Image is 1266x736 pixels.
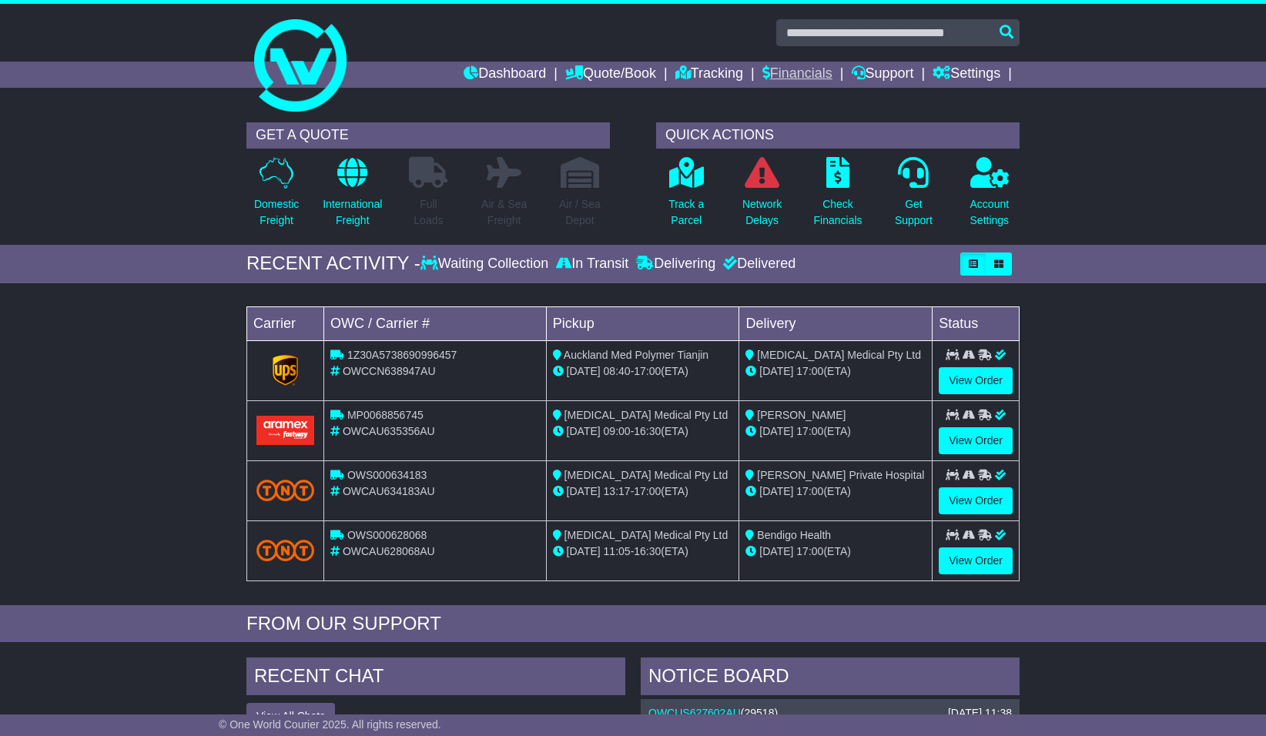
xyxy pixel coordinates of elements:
[564,409,728,421] span: [MEDICAL_DATA] Medical Pty Ltd
[759,485,793,497] span: [DATE]
[939,487,1013,514] a: View Order
[254,196,299,229] p: Domestic Freight
[745,707,775,719] span: 29518
[323,196,382,229] p: International Freight
[970,196,1010,229] p: Account Settings
[420,256,552,273] div: Waiting Collection
[567,365,601,377] span: [DATE]
[739,306,933,340] td: Delivery
[634,365,661,377] span: 17:00
[970,156,1010,237] a: AccountSettings
[247,306,324,340] td: Carrier
[553,363,733,380] div: - (ETA)
[343,365,436,377] span: OWCCN638947AU
[852,62,914,88] a: Support
[347,349,457,361] span: 1Z30A5738690996457
[757,409,846,421] span: [PERSON_NAME]
[939,367,1013,394] a: View Order
[745,544,926,560] div: (ETA)
[567,545,601,557] span: [DATE]
[246,657,625,699] div: RECENT CHAT
[759,425,793,437] span: [DATE]
[256,480,314,500] img: TNT_Domestic.png
[347,469,427,481] span: OWS000634183
[553,544,733,560] div: - (ETA)
[668,196,704,229] p: Track a Parcel
[322,156,383,237] a: InternationalFreight
[796,365,823,377] span: 17:00
[648,707,741,719] a: OWCUS627602AU
[745,363,926,380] div: (ETA)
[253,156,300,237] a: DomesticFreight
[894,156,933,237] a: GetSupport
[742,156,782,237] a: NetworkDelays
[814,196,862,229] p: Check Financials
[409,196,447,229] p: Full Loads
[757,529,831,541] span: Bendigo Health
[813,156,863,237] a: CheckFinancials
[648,707,1012,720] div: ( )
[634,545,661,557] span: 16:30
[246,613,1020,635] div: FROM OUR SUPPORT
[481,196,527,229] p: Air & Sea Freight
[552,256,632,273] div: In Transit
[675,62,743,88] a: Tracking
[567,485,601,497] span: [DATE]
[641,657,1020,699] div: NOTICE BOARD
[895,196,933,229] p: Get Support
[759,545,793,557] span: [DATE]
[553,423,733,440] div: - (ETA)
[347,529,427,541] span: OWS000628068
[762,62,832,88] a: Financials
[796,545,823,557] span: 17:00
[273,355,299,386] img: GetCarrierServiceLogo
[343,425,435,437] span: OWCAU635356AU
[604,365,631,377] span: 08:40
[324,306,547,340] td: OWC / Carrier #
[564,349,708,361] span: Auckland Med Polymer Tianjin
[553,483,733,500] div: - (ETA)
[939,427,1013,454] a: View Order
[759,365,793,377] span: [DATE]
[933,306,1020,340] td: Status
[719,256,795,273] div: Delivered
[246,122,610,149] div: GET A QUOTE
[796,425,823,437] span: 17:00
[219,718,441,731] span: © One World Courier 2025. All rights reserved.
[347,409,424,421] span: MP0068856745
[745,483,926,500] div: (ETA)
[948,707,1012,720] div: [DATE] 11:38
[757,349,921,361] span: [MEDICAL_DATA] Medical Pty Ltd
[757,469,924,481] span: [PERSON_NAME] Private Hospital
[559,196,601,229] p: Air / Sea Depot
[742,196,782,229] p: Network Delays
[256,416,314,444] img: Aramex.png
[343,545,435,557] span: OWCAU628068AU
[604,545,631,557] span: 11:05
[933,62,1000,88] a: Settings
[565,62,656,88] a: Quote/Book
[796,485,823,497] span: 17:00
[634,485,661,497] span: 17:00
[745,423,926,440] div: (ETA)
[656,122,1020,149] div: QUICK ACTIONS
[604,425,631,437] span: 09:00
[939,547,1013,574] a: View Order
[464,62,546,88] a: Dashboard
[632,256,719,273] div: Delivering
[668,156,705,237] a: Track aParcel
[634,425,661,437] span: 16:30
[564,469,728,481] span: [MEDICAL_DATA] Medical Pty Ltd
[604,485,631,497] span: 13:17
[564,529,728,541] span: [MEDICAL_DATA] Medical Pty Ltd
[246,253,420,275] div: RECENT ACTIVITY -
[246,703,335,730] button: View All Chats
[567,425,601,437] span: [DATE]
[343,485,435,497] span: OWCAU634183AU
[256,540,314,560] img: TNT_Domestic.png
[546,306,739,340] td: Pickup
